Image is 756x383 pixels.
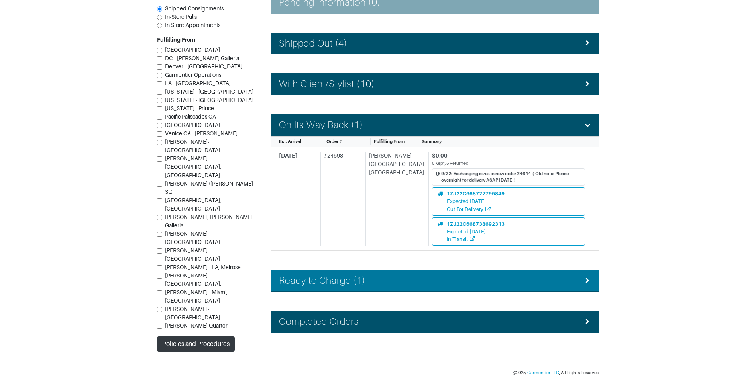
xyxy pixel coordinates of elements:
[513,370,599,375] small: © 2025 , , All Rights Reserved
[157,266,162,271] input: [PERSON_NAME] - LA, Melrose
[165,114,216,120] span: Pacific Paliscades CA
[157,107,162,112] input: [US_STATE] - Prince
[165,323,228,329] span: [PERSON_NAME] Quarter
[157,82,162,87] input: LA - [GEOGRAPHIC_DATA]
[157,232,162,237] input: [PERSON_NAME] - [GEOGRAPHIC_DATA]
[165,131,238,137] span: Venice CA - [PERSON_NAME]
[165,197,221,212] span: [GEOGRAPHIC_DATA], [GEOGRAPHIC_DATA]
[165,64,242,70] span: Denver - [GEOGRAPHIC_DATA]
[157,90,162,95] input: [US_STATE] - [GEOGRAPHIC_DATA]
[157,23,162,29] input: In Store Appointments
[527,370,559,375] a: Garmentier LLC
[157,291,162,296] input: [PERSON_NAME] - Miami, [GEOGRAPHIC_DATA]
[326,139,342,144] span: Order #
[165,306,220,321] span: [PERSON_NAME]- [GEOGRAPHIC_DATA]
[432,187,585,216] a: 1ZJ22C668722795849Expected [DATE]Out For Delivery
[320,152,362,246] div: # 24598
[165,80,231,87] span: LA - [GEOGRAPHIC_DATA]
[157,132,162,137] input: Venice CA - [PERSON_NAME]
[165,47,220,53] span: [GEOGRAPHIC_DATA]
[279,38,348,49] h4: Shipped Out (4)
[165,97,253,104] span: [US_STATE] - [GEOGRAPHIC_DATA]
[165,106,214,112] span: [US_STATE] - Prince
[157,140,162,145] input: [PERSON_NAME]-[GEOGRAPHIC_DATA]
[165,231,220,246] span: [PERSON_NAME] - [GEOGRAPHIC_DATA]
[447,235,505,243] div: In Transit
[157,73,162,78] input: Garmentier Operations
[157,307,162,313] input: [PERSON_NAME]- [GEOGRAPHIC_DATA]
[157,123,162,129] input: [GEOGRAPHIC_DATA]
[165,273,221,287] span: [PERSON_NAME][GEOGRAPHIC_DATA].
[447,228,505,235] div: Expected [DATE]
[157,57,162,62] input: DC - [PERSON_NAME] Galleria
[165,14,197,20] span: In-Store Pulls
[165,22,220,29] span: In Store Appointments
[165,264,241,271] span: [PERSON_NAME] - LA, Melrose
[447,205,505,213] div: Out For Delivery
[447,197,505,205] div: Expected [DATE]
[432,160,585,167] div: 0 Kept, 5 Returned
[279,119,363,131] h4: On Its Way Back (1)
[157,199,162,204] input: [GEOGRAPHIC_DATA], [GEOGRAPHIC_DATA]
[279,316,359,328] h4: Completed Orders
[279,78,375,90] h4: With Client/Stylist (10)
[165,55,239,62] span: DC - [PERSON_NAME] Galleria
[432,217,585,246] a: 1ZJ22C668738692313Expected [DATE]In Transit
[157,249,162,254] input: [PERSON_NAME][GEOGRAPHIC_DATA]
[165,6,224,12] span: Shipped Consignments
[165,122,220,129] span: [GEOGRAPHIC_DATA]
[279,152,297,159] span: [DATE]
[165,156,221,179] span: [PERSON_NAME] - [GEOGRAPHIC_DATA], [GEOGRAPHIC_DATA]
[157,324,162,329] input: [PERSON_NAME] Quarter
[157,115,162,120] input: Pacific Paliscades CA
[279,275,366,287] h4: Ready to Charge (1)
[165,72,221,78] span: Garmentier Operations
[157,337,235,352] button: Policies and Procedures
[165,181,253,195] span: [PERSON_NAME] ([PERSON_NAME] St.)
[432,152,585,160] div: $0.00
[165,289,228,304] span: [PERSON_NAME] - Miami, [GEOGRAPHIC_DATA]
[165,139,220,154] span: [PERSON_NAME]-[GEOGRAPHIC_DATA]
[157,65,162,70] input: Denver - [GEOGRAPHIC_DATA]
[157,48,162,53] input: [GEOGRAPHIC_DATA]
[422,139,442,144] span: Summary
[157,274,162,279] input: [PERSON_NAME][GEOGRAPHIC_DATA].
[365,152,425,246] div: [PERSON_NAME] - [GEOGRAPHIC_DATA], [GEOGRAPHIC_DATA]
[165,89,253,95] span: [US_STATE] - [GEOGRAPHIC_DATA]
[157,215,162,221] input: [PERSON_NAME], [PERSON_NAME] Galleria
[157,182,162,187] input: [PERSON_NAME] ([PERSON_NAME] St.)
[157,7,162,12] input: Shipped Consignments
[157,157,162,162] input: [PERSON_NAME] - [GEOGRAPHIC_DATA], [GEOGRAPHIC_DATA]
[441,170,581,184] div: 9/22: Exchanging sizes in new order 24644 :) Old note: Please overnight for delivery ASAP [DATE]!
[165,214,253,229] span: [PERSON_NAME], [PERSON_NAME] Galleria
[165,248,220,262] span: [PERSON_NAME][GEOGRAPHIC_DATA]
[157,15,162,20] input: In-Store Pulls
[279,139,301,144] span: Est. Arrival
[157,98,162,104] input: [US_STATE] - [GEOGRAPHIC_DATA]
[447,190,505,197] div: 1ZJ22C668722795849
[374,139,405,144] span: Fulfilling From
[157,36,195,45] label: Fulfilling From
[447,220,505,228] div: 1ZJ22C668738692313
